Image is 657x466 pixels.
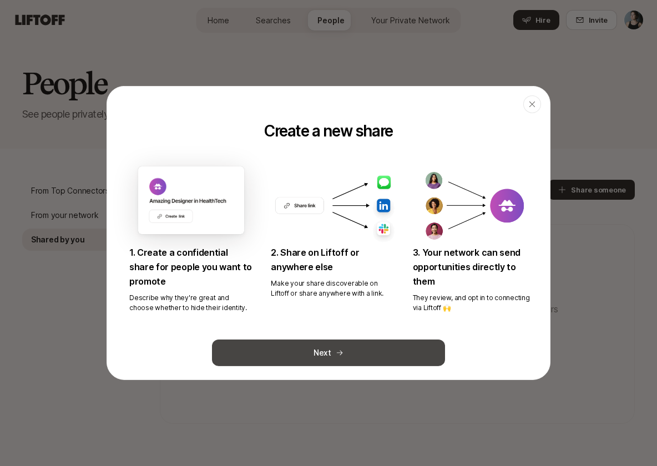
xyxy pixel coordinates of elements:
[413,245,537,288] p: 3. Your network can send opportunities directly to them
[264,122,393,140] p: Create a new share
[413,166,537,245] img: candidate share explainer 2
[413,293,537,313] p: They review, and opt in to connecting via Liftoff 🙌
[129,293,253,313] p: Describe why they're great and choose whether to hide their identity.
[271,278,395,298] p: Make your share discoverable on Liftoff or share anywhere with a link.
[271,245,395,274] p: 2. Share on Liftoff or anywhere else
[212,340,445,366] button: Next
[271,166,395,245] img: candidate share explainer 1
[129,245,253,288] p: 1. Create a confidential share for people you want to promote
